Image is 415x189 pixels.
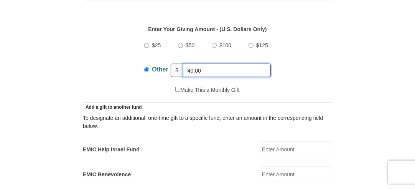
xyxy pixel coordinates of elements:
span: Other [152,66,168,73]
input: Enter Amount [259,141,332,158]
span: $50 [186,42,194,48]
span: $100 [219,42,231,48]
span: $25 [152,42,161,48]
label: EMIC Benevolence [83,171,131,179]
div: To designate an additional, one-time gift to a specific fund, enter an amount in the correspondin... [83,114,332,130]
input: Enter Amount [259,166,332,183]
input: Other Amount [183,64,271,77]
label: EMIC Help Israel Fund [83,146,140,154]
span: $ [171,64,184,77]
span: Add a gift to another fund [83,104,142,110]
span: $125 [256,42,268,48]
label: Make This a Monthly Gift [175,86,240,94]
input: Make This a Monthly Gift [175,87,180,92]
strong: Enter Your Giving Amount - (U.S. Dollars Only) [148,26,267,32]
